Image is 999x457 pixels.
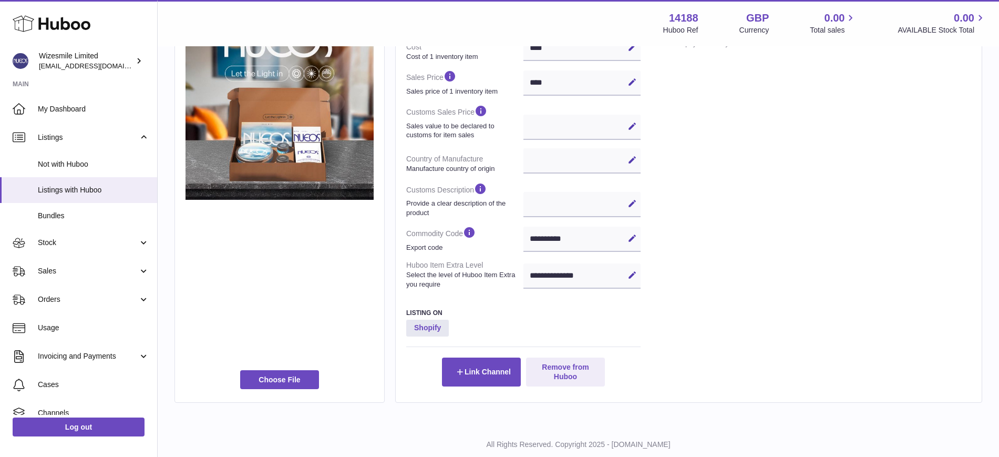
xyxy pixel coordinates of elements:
span: AVAILABLE Stock Total [898,25,986,35]
span: My Dashboard [38,104,149,114]
a: 0.00 AVAILABLE Stock Total [898,11,986,35]
dt: Customs Description [406,178,523,221]
dt: Cost [406,38,523,65]
span: Usage [38,323,149,333]
h3: Listing On [406,309,641,317]
strong: 14188 [669,11,698,25]
strong: Sales price of 1 inventory item [406,87,521,96]
span: Choose File [240,370,319,389]
strong: Sales value to be declared to customs for item sales [406,121,521,140]
span: Invoicing and Payments [38,351,138,361]
a: 0.00 Total sales [810,11,857,35]
a: Log out [13,418,145,436]
dt: Country of Manufacture [406,150,523,177]
img: 1750953818.jpg [186,12,374,200]
strong: Shopify [406,320,449,337]
span: Bundles [38,211,149,221]
span: Listings with Huboo [38,185,149,195]
span: Sales [38,266,138,276]
span: Cases [38,380,149,390]
dt: Sales Price [406,65,523,100]
span: Listings [38,133,138,143]
strong: Manufacture country of origin [406,164,521,174]
dt: Customs Sales Price [406,100,523,144]
button: Link Channel [442,358,521,386]
button: Remove from Huboo [526,358,605,386]
strong: Provide a clear description of the product [406,199,521,217]
span: 0.00 [954,11,974,25]
span: [EMAIL_ADDRESS][DOMAIN_NAME] [39,62,155,70]
strong: GBP [746,11,769,25]
strong: Export code [406,243,521,252]
dt: Huboo Item Extra Level [406,256,523,293]
strong: Cost of 1 inventory item [406,52,521,62]
strong: Select the level of Huboo Item Extra you require [406,270,521,289]
img: internalAdmin-14188@internal.huboo.com [13,53,28,69]
dt: Commodity Code [406,221,523,256]
span: Stock [38,238,138,248]
span: Channels [38,408,149,418]
span: Orders [38,294,138,304]
div: Currency [739,25,769,35]
span: Not with Huboo [38,159,149,169]
span: 0.00 [825,11,845,25]
div: Huboo Ref [663,25,698,35]
span: Total sales [810,25,857,35]
p: All Rights Reserved. Copyright 2025 - [DOMAIN_NAME] [166,440,991,450]
div: Wizesmile Limited [39,51,133,71]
